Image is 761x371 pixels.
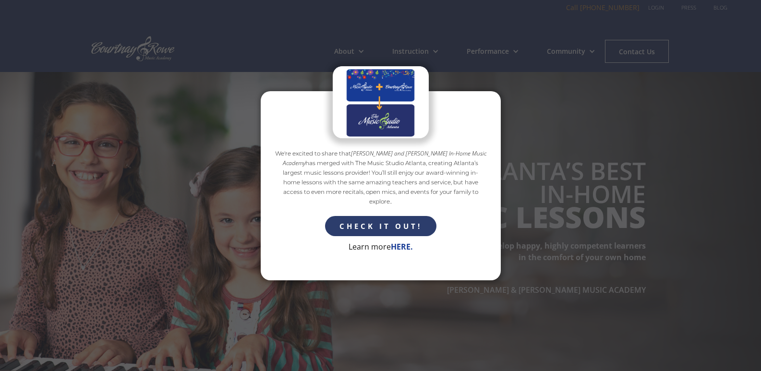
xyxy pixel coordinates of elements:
[391,241,413,252] a: HERE.
[349,241,413,252] p: Learn more
[275,149,486,206] p: We're excited to share that has merged with The Music Studio Atlanta, creating Atlanta’s largest ...
[325,216,436,236] a: CHECK IT OUT!
[283,149,486,167] em: [PERSON_NAME] and [PERSON_NAME] In-Home Music Academy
